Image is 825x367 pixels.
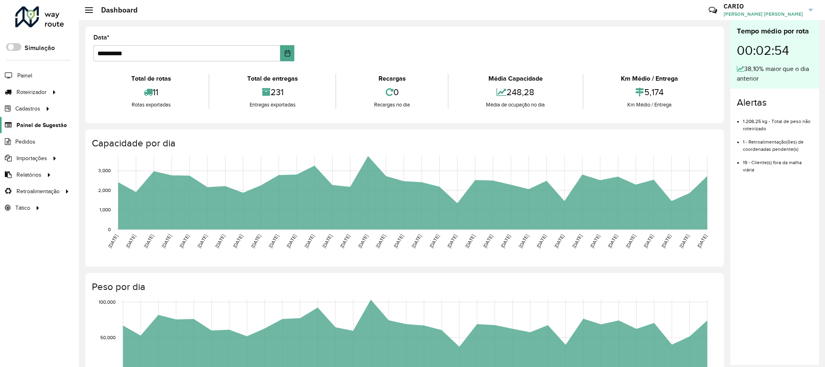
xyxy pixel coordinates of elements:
[17,121,67,129] span: Painel de Sugestão
[737,37,813,64] div: 00:02:54
[25,43,55,53] label: Simulação
[161,234,172,249] text: [DATE]
[553,234,565,249] text: [DATE]
[17,154,47,163] span: Importações
[232,234,244,249] text: [DATE]
[724,10,803,18] span: [PERSON_NAME] [PERSON_NAME]
[500,234,511,249] text: [DATE]
[100,335,116,340] text: 50,000
[743,153,813,173] li: 19 - Cliente(s) fora da malha viária
[607,234,618,249] text: [DATE]
[280,45,294,61] button: Choose Date
[625,234,637,249] text: [DATE]
[338,83,445,101] div: 0
[107,234,119,249] text: [DATE]
[451,74,581,83] div: Média Capacidade
[518,234,529,249] text: [DATE]
[678,234,690,249] text: [DATE]
[338,74,445,83] div: Recargas
[98,168,111,173] text: 3,000
[464,234,476,249] text: [DATE]
[737,64,813,83] div: 38,10% maior que o dia anterior
[339,234,351,249] text: [DATE]
[338,101,445,109] div: Recargas no dia
[304,234,315,249] text: [DATE]
[178,234,190,249] text: [DATE]
[743,132,813,153] li: 1 - Retroalimentação(ões) de coordenadas pendente(s)
[15,138,35,146] span: Pedidos
[93,6,138,15] h2: Dashboard
[17,71,32,80] span: Painel
[451,101,581,109] div: Média de ocupação no dia
[737,97,813,108] h4: Alertas
[724,2,803,10] h3: CARIO
[95,74,207,83] div: Total de rotas
[268,234,279,249] text: [DATE]
[451,83,581,101] div: 248,28
[482,234,494,249] text: [DATE]
[357,234,369,249] text: [DATE]
[411,234,422,249] text: [DATE]
[196,234,208,249] text: [DATE]
[589,234,601,249] text: [DATE]
[95,83,207,101] div: 11
[125,234,136,249] text: [DATE]
[428,234,440,249] text: [DATE]
[375,234,387,249] text: [DATE]
[99,299,116,304] text: 100,000
[214,234,226,249] text: [DATE]
[211,74,333,83] div: Total de entregas
[743,112,813,132] li: 1.208,25 kg - Total de peso não roteirizado
[17,187,60,196] span: Retroalimentação
[571,234,583,249] text: [DATE]
[99,207,111,213] text: 1,000
[15,204,30,212] span: Tático
[15,104,40,113] span: Cadastros
[108,227,111,232] text: 0
[211,101,333,109] div: Entregas exportadas
[285,234,297,249] text: [DATE]
[585,83,714,101] div: 5,174
[250,234,262,249] text: [DATE]
[92,281,716,293] h4: Peso por dia
[95,101,207,109] div: Rotas exportadas
[585,74,714,83] div: Km Médio / Entrega
[92,138,716,149] h4: Capacidade por dia
[211,83,333,101] div: 231
[143,234,155,249] text: [DATE]
[17,171,41,179] span: Relatórios
[93,33,110,42] label: Data
[696,234,708,249] text: [DATE]
[393,234,404,249] text: [DATE]
[643,234,654,249] text: [DATE]
[737,26,813,37] div: Tempo médio por rota
[98,188,111,193] text: 2,000
[536,234,547,249] text: [DATE]
[321,234,333,249] text: [DATE]
[17,88,47,96] span: Roteirizador
[660,234,672,249] text: [DATE]
[704,2,722,19] a: Contato Rápido
[585,101,714,109] div: Km Médio / Entrega
[446,234,458,249] text: [DATE]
